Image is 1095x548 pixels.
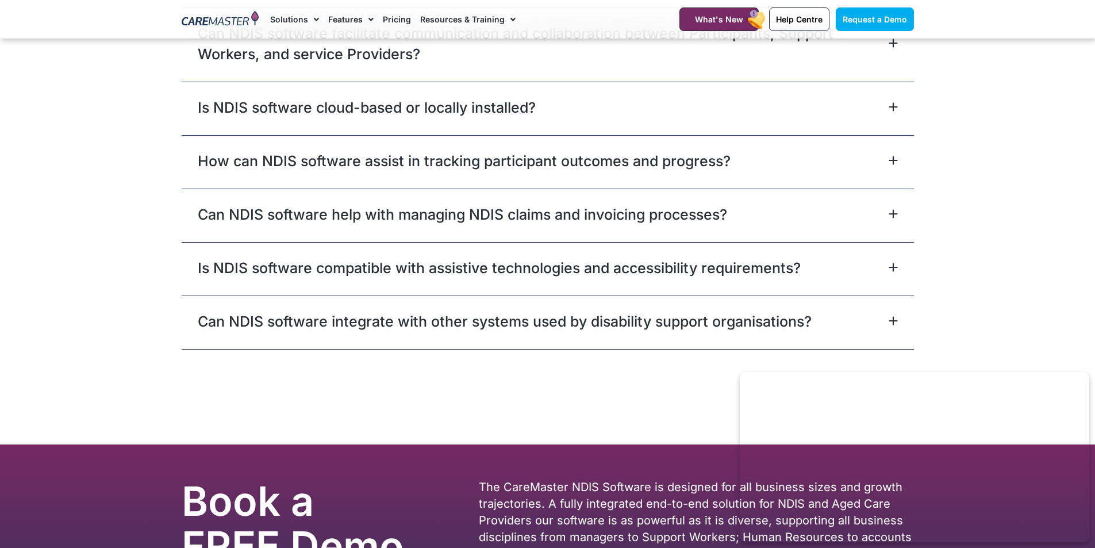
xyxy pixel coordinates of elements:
a: Is NDIS software compatible with assistive technologies and accessibility requirements? [198,258,801,278]
a: Is NDIS software cloud-based or locally installed? [198,97,536,118]
span: Request a Demo [843,14,907,24]
div: Can NDIS software facilitate communication and collaboration between Participants, Support Worker... [182,7,914,82]
a: What's New [679,7,759,31]
div: Can NDIS software integrate with other systems used by disability support organisations? [182,296,914,349]
iframe: Popup CTA [740,372,1089,542]
a: Request a Demo [836,7,914,31]
a: Can NDIS software help with managing NDIS claims and invoicing processes? [198,204,727,225]
a: How can NDIS software assist in tracking participant outcomes and progress? [198,151,731,171]
div: Can NDIS software help with managing NDIS claims and invoicing processes? [182,189,914,242]
a: Can NDIS software integrate with other systems used by disability support organisations? [198,311,812,332]
a: Help Centre [769,7,829,31]
div: Is NDIS software cloud-based or locally installed? [182,82,914,135]
div: Is NDIS software compatible with assistive technologies and accessibility requirements? [182,242,914,296]
div: How can NDIS software assist in tracking participant outcomes and progress? [182,135,914,189]
span: What's New [695,14,743,24]
a: Can NDIS software facilitate communication and collaboration between Participants, Support Worker... [198,23,887,64]
span: Help Centre [776,14,823,24]
img: CareMaster Logo [182,11,259,28]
